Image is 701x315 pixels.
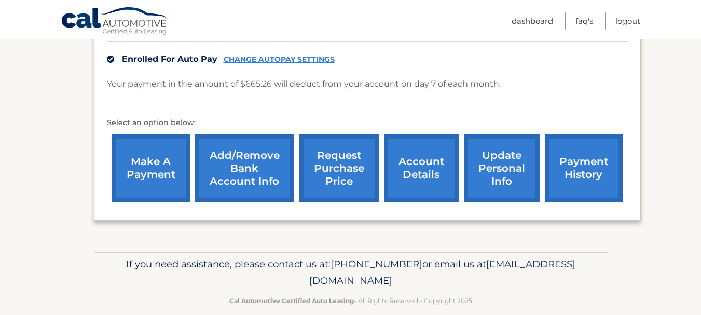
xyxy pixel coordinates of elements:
[384,134,459,202] a: account details
[107,77,501,91] p: Your payment in the amount of $665.26 will deduct from your account on day 7 of each month.
[224,55,335,64] a: CHANGE AUTOPAY SETTINGS
[101,256,601,289] p: If you need assistance, please contact us at: or email us at
[107,117,628,129] p: Select an option below:
[299,134,379,202] a: request purchase price
[229,297,354,305] strong: Cal Automotive Certified Auto Leasing
[545,134,623,202] a: payment history
[464,134,540,202] a: update personal info
[512,12,553,30] a: Dashboard
[331,258,422,270] span: [PHONE_NUMBER]
[107,56,114,63] img: check.svg
[575,12,593,30] a: FAQ's
[195,134,294,202] a: Add/Remove bank account info
[615,12,640,30] a: Logout
[112,134,190,202] a: make a payment
[101,295,601,306] p: - All Rights Reserved - Copyright 2025
[122,54,217,64] span: Enrolled For Auto Pay
[61,7,170,37] a: Cal Automotive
